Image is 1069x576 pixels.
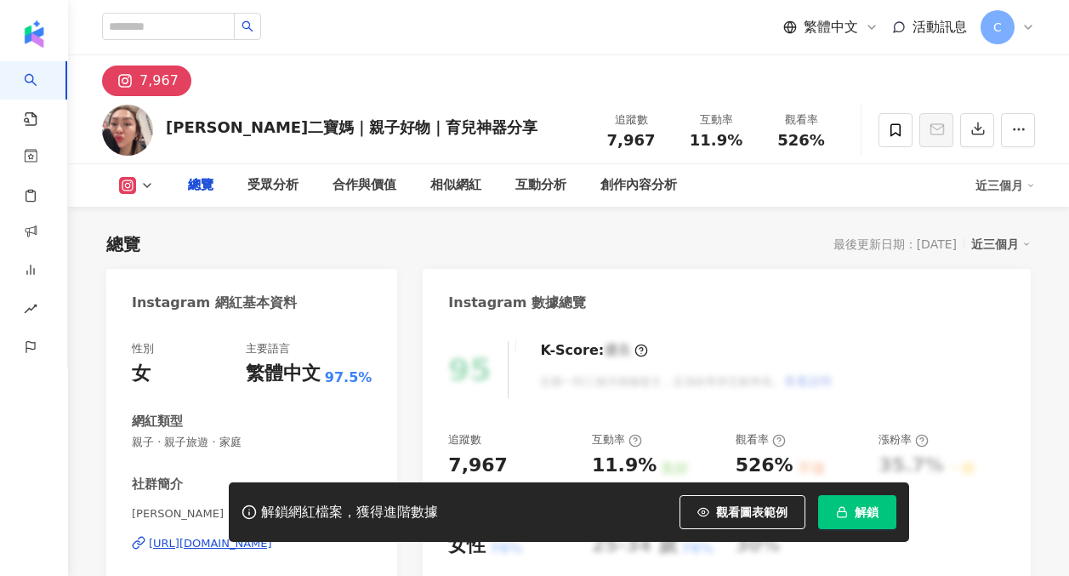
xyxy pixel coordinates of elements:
div: 總覽 [188,175,213,196]
div: 7,967 [139,69,179,93]
div: 526% [736,453,793,479]
div: 11.9% [592,453,657,479]
div: 創作內容分析 [600,175,677,196]
button: 7,967 [102,66,191,96]
img: logo icon [20,20,48,48]
div: 最後更新日期：[DATE] [833,237,957,251]
div: 互動率 [684,111,748,128]
div: 女性 [448,533,486,559]
div: 觀看率 [736,432,786,448]
a: search [24,61,58,128]
span: 解鎖 [855,505,879,519]
div: 追蹤數 [448,432,481,448]
div: 主要語言 [246,341,290,356]
div: 追蹤數 [599,111,663,128]
span: 觀看圖表範例 [716,505,788,519]
div: 互動分析 [515,175,566,196]
div: 漲粉率 [879,432,929,448]
span: 526% [777,132,825,149]
div: 社群簡介 [132,476,183,493]
div: 性別 [132,341,154,356]
span: search [242,20,253,32]
div: 受眾分析 [247,175,299,196]
span: 親子 · 親子旅遊 · 家庭 [132,435,372,450]
div: 合作與價值 [333,175,396,196]
div: 解鎖網紅檔案，獲得進階數據 [261,504,438,522]
div: [PERSON_NAME]二寶媽｜親子好物｜育兒神器分享 [166,117,537,138]
span: 繁體中文 [804,18,858,37]
div: 總覽 [106,232,140,256]
button: 解鎖 [818,495,896,529]
a: [URL][DOMAIN_NAME] [132,536,372,551]
div: 7,967 [448,453,508,479]
div: K-Score : [540,341,648,360]
div: 網紅類型 [132,413,183,431]
span: 11.9% [690,132,742,149]
img: KOL Avatar [102,105,153,156]
div: [URL][DOMAIN_NAME] [149,536,272,551]
span: rise [24,292,37,330]
div: 相似網紅 [430,175,481,196]
span: 97.5% [325,368,372,387]
span: 7,967 [607,131,656,149]
div: Instagram 數據總覽 [448,294,586,312]
div: 互動率 [592,432,642,448]
div: Instagram 網紅基本資料 [132,294,297,312]
span: 活動訊息 [913,19,967,35]
div: 觀看率 [769,111,833,128]
div: 近三個月 [971,233,1031,255]
div: 女 [132,361,151,387]
div: 繁體中文 [246,361,321,387]
span: C [993,18,1002,37]
button: 觀看圖表範例 [679,495,805,529]
div: 近三個月 [975,172,1035,199]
